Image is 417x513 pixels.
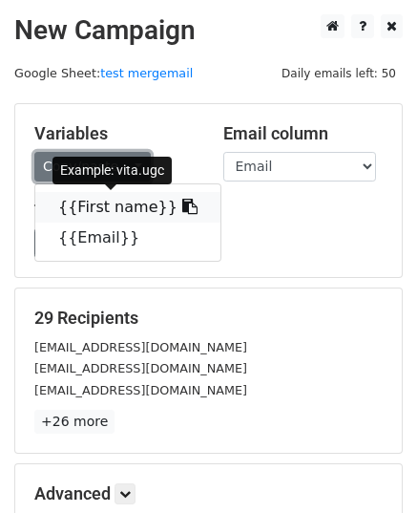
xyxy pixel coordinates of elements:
[275,66,403,80] a: Daily emails left: 50
[223,123,384,144] h5: Email column
[34,123,195,144] h5: Variables
[34,410,115,434] a: +26 more
[52,157,172,184] div: Example: vita.ugc
[100,66,193,80] a: test mergemail
[34,152,151,182] a: Copy/paste...
[322,421,417,513] div: Tiện ích trò chuyện
[35,192,220,223] a: {{First name}}
[275,63,403,84] span: Daily emails left: 50
[34,308,383,329] h5: 29 Recipients
[322,421,417,513] iframe: Chat Widget
[14,66,193,80] small: Google Sheet:
[34,361,247,375] small: [EMAIL_ADDRESS][DOMAIN_NAME]
[34,483,383,504] h5: Advanced
[35,223,220,253] a: {{Email}}
[34,340,247,354] small: [EMAIL_ADDRESS][DOMAIN_NAME]
[34,383,247,397] small: [EMAIL_ADDRESS][DOMAIN_NAME]
[14,14,403,47] h2: New Campaign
